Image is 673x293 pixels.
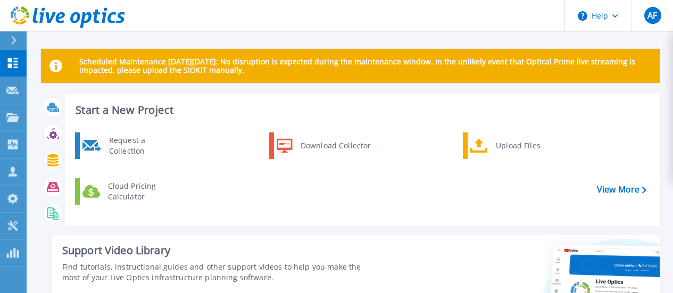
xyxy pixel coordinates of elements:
[491,135,569,156] div: Upload Files
[295,135,376,156] div: Download Collector
[104,135,181,156] div: Request a Collection
[463,132,572,159] a: Upload Files
[76,104,646,116] h3: Start a New Project
[62,244,378,257] div: Support Video Library
[597,185,646,195] a: View More
[79,57,651,74] p: Scheduled Maintenance [DATE][DATE]: No disruption is expected during the maintenance window. In t...
[75,132,184,159] a: Request a Collection
[269,132,378,159] a: Download Collector
[647,11,657,20] span: AF
[62,262,378,283] div: Find tutorials, instructional guides and other support videos to help you make the most of your L...
[75,178,184,205] a: Cloud Pricing Calculator
[103,181,181,202] div: Cloud Pricing Calculator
